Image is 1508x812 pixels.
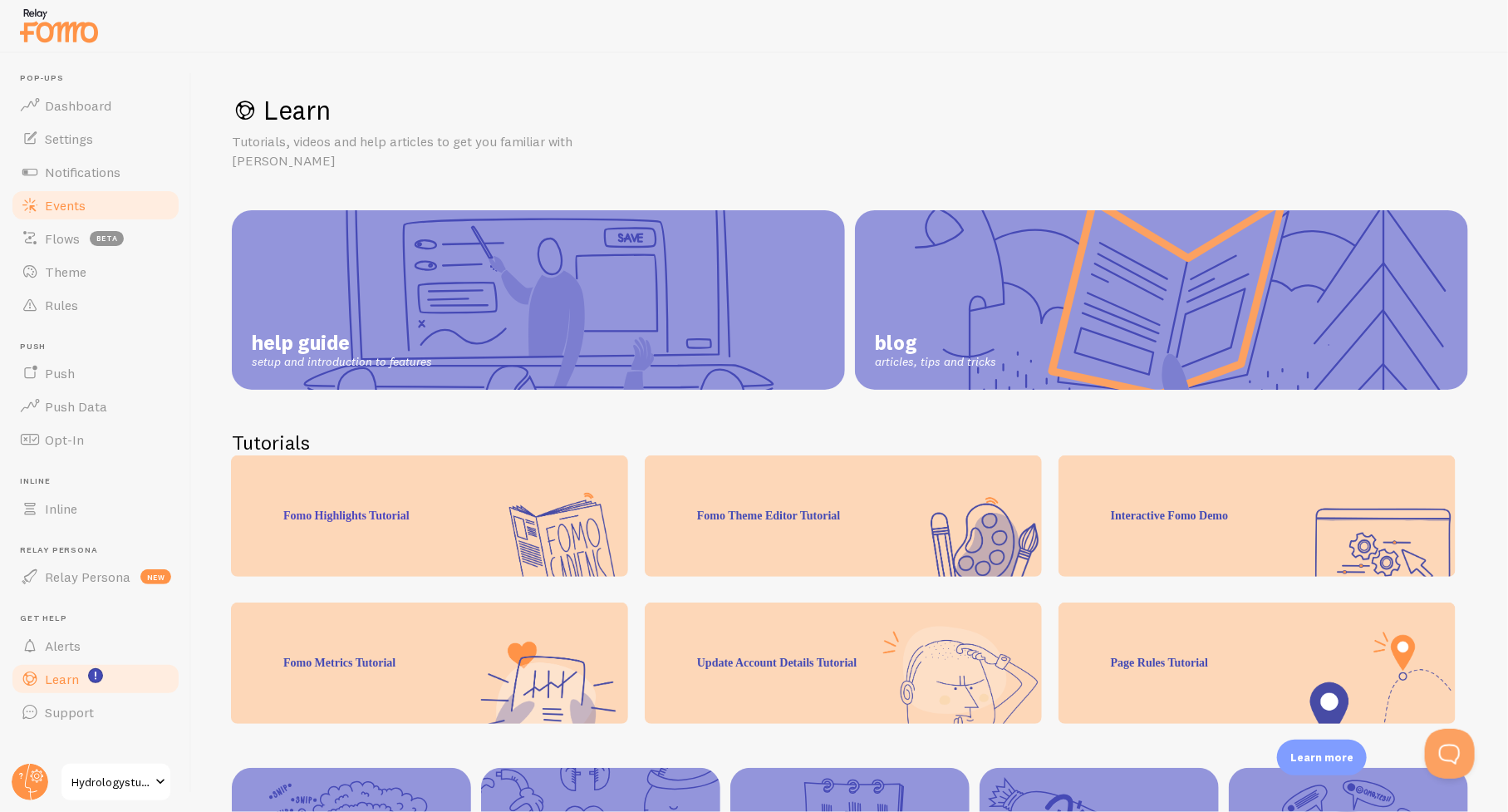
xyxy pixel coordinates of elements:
[10,390,181,423] a: Push Data
[10,662,181,696] a: Learn
[45,230,80,247] span: Flows
[10,89,181,122] a: Dashboard
[10,222,181,255] a: Flows beta
[140,569,171,584] span: new
[71,772,150,792] span: Hydrologystudio
[232,132,631,170] p: Tutorials, videos and help articles to get you familiar with [PERSON_NAME]
[10,155,181,189] a: Notifications
[45,398,107,415] span: Push Data
[645,603,1042,724] div: Update Account Details Tutorial
[1425,729,1475,779] iframe: Help Scout Beacon - Open
[232,430,1468,455] h2: Tutorials
[10,629,181,662] a: Alerts
[875,355,996,370] span: articles, tips and tricks
[232,210,845,390] a: help guide setup and introduction to features
[45,431,84,448] span: Opt-In
[45,263,86,280] span: Theme
[45,130,93,147] span: Settings
[60,762,172,802] a: Hydrologystudio
[10,189,181,222] a: Events
[1059,455,1456,577] div: Interactive Fomo Demo
[45,97,111,114] span: Dashboard
[10,122,181,155] a: Settings
[10,696,181,729] a: Support
[10,560,181,593] a: Relay Persona new
[45,164,120,180] span: Notifications
[45,704,94,721] span: Support
[45,568,130,585] span: Relay Persona
[252,330,432,355] span: help guide
[45,637,81,654] span: Alerts
[10,255,181,288] a: Theme
[10,288,181,322] a: Rules
[645,455,1042,577] div: Fomo Theme Editor Tutorial
[45,297,78,313] span: Rules
[1277,740,1367,775] div: Learn more
[90,231,124,246] span: beta
[1059,603,1456,724] div: Page Rules Tutorial
[231,455,628,577] div: Fomo Highlights Tutorial
[45,365,75,381] span: Push
[232,93,1468,127] h1: Learn
[45,197,86,214] span: Events
[20,73,181,84] span: Pop-ups
[20,545,181,556] span: Relay Persona
[20,342,181,352] span: Push
[45,671,79,687] span: Learn
[20,613,181,624] span: Get Help
[45,500,77,517] span: Inline
[20,476,181,487] span: Inline
[855,210,1468,390] a: blog articles, tips and tricks
[88,668,103,683] svg: <p>Watch New Feature Tutorials!</p>
[252,355,432,370] span: setup and introduction to features
[231,603,628,724] div: Fomo Metrics Tutorial
[17,4,101,47] img: fomo-relay-logo-orange.svg
[10,492,181,525] a: Inline
[875,330,996,355] span: blog
[10,423,181,456] a: Opt-In
[10,357,181,390] a: Push
[1290,750,1353,765] p: Learn more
